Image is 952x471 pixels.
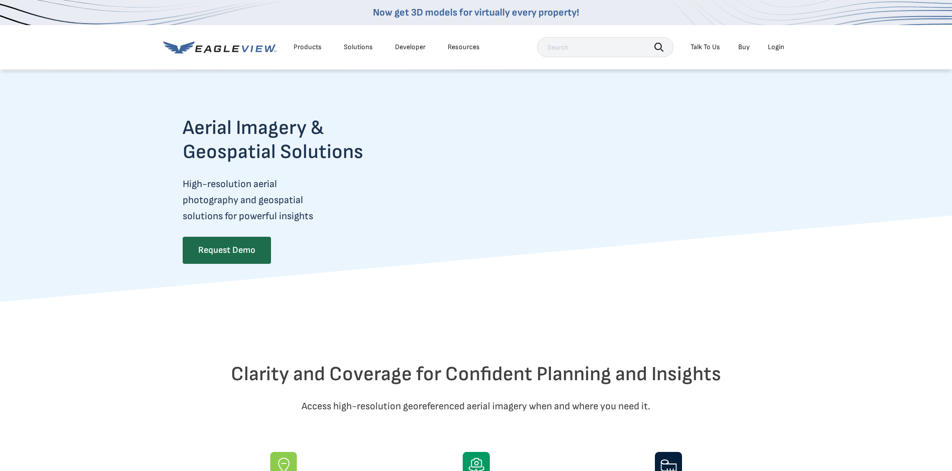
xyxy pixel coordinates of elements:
a: Buy [738,43,750,52]
a: Request Demo [183,237,271,264]
a: Developer [395,43,426,52]
h2: Aerial Imagery & Geospatial Solutions [183,116,402,164]
p: High-resolution aerial photography and geospatial solutions for powerful insights [183,176,402,224]
a: Now get 3D models for virtually every property! [373,7,579,19]
div: Talk To Us [691,43,720,52]
h2: Clarity and Coverage for Confident Planning and Insights [183,362,770,386]
input: Search [537,37,673,57]
div: Login [768,43,784,52]
p: Access high-resolution georeferenced aerial imagery when and where you need it. [183,398,770,414]
div: Resources [448,43,480,52]
div: Solutions [344,43,373,52]
div: Products [294,43,322,52]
